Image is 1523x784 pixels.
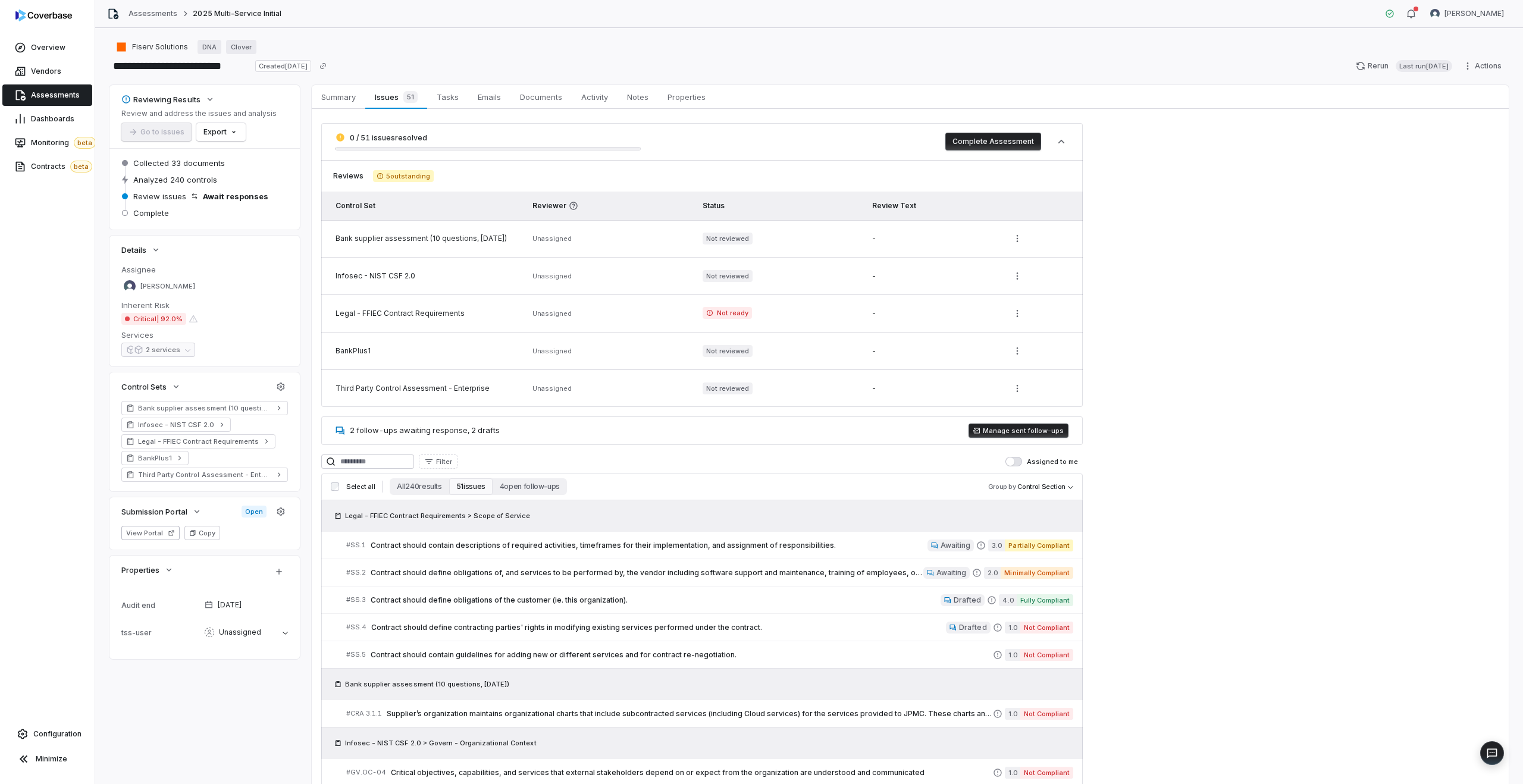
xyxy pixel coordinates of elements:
[346,532,1073,559] a: #SS.1Contract should contain descriptions of required activities, timeframes for their implementa...
[371,595,941,605] span: Contract should define obligations of the customer (ie. this organization).
[121,565,159,575] span: Properties
[121,264,288,275] dt: Assignee
[2,156,92,177] a: Contractsbeta
[121,506,187,517] span: Submission Portal
[1001,567,1073,579] span: Minimally Compliant
[532,272,572,280] span: Unassigned
[333,171,363,181] span: Reviews
[345,679,509,689] span: Bank supplier assessment (10 questions, [DATE])
[2,84,92,106] a: Assessments
[336,309,518,318] div: Legal - FFIEC Contract Requirements
[703,307,752,319] span: Not ready
[138,470,271,479] span: Third Party Control Assessment - Enterprise
[1020,622,1073,634] span: Not Compliant
[350,133,427,142] span: 0 / 51 issues resolved
[1444,9,1504,18] span: [PERSON_NAME]
[872,201,916,210] span: Review Text
[36,754,67,764] span: Minimize
[118,501,205,522] button: Submission Portal
[370,89,422,105] span: Issues
[703,270,753,282] span: Not reviewed
[255,60,311,72] span: Created [DATE]
[74,137,96,149] span: beta
[193,9,281,18] span: 2025 Multi-Service Initial
[31,90,80,100] span: Assessments
[118,559,177,581] button: Properties
[371,568,923,578] span: Contract should define obligations of, and services to be performed by, the vendor including soft...
[346,700,1073,727] a: #CRA 3.1.1Supplier’s organization maintains organizational charts that include subcontracted serv...
[703,233,753,244] span: Not reviewed
[436,457,452,466] span: Filter
[346,709,382,718] span: # CRA 3.1.1
[346,587,1073,613] a: #SS.3Contract should define obligations of the customer (ie. this organization).Drafted4.0Fully C...
[31,161,92,173] span: Contracts
[242,506,267,518] span: Open
[371,623,946,632] span: Contract should define contracting parties' rights in modifying existing services performed under...
[350,425,500,435] span: 2 follow-ups awaiting response, 2 drafts
[493,478,567,495] button: 4 open follow-ups
[121,330,288,340] dt: Services
[959,623,986,632] span: Drafted
[196,123,246,141] button: Export
[346,595,366,604] span: # SS.3
[1459,57,1509,75] button: Actions
[5,723,90,745] a: Configuration
[200,592,293,617] button: [DATE]
[5,747,90,771] button: Minimize
[336,346,518,356] div: BankPlus1
[331,482,339,491] input: Select all
[1017,594,1073,606] span: Fully Compliant
[988,540,1005,551] span: 3.0
[219,628,261,637] span: Unassigned
[31,114,74,124] span: Dashboards
[346,768,386,777] span: # GV.OC-04
[1396,60,1452,72] span: Last run [DATE]
[1005,767,1020,779] span: 1.0
[121,628,200,637] div: tss-user
[988,482,1016,491] span: Group by
[124,280,136,292] img: David Gold avatar
[515,89,567,105] span: Documents
[419,454,457,469] button: Filter
[576,89,613,105] span: Activity
[1005,622,1020,634] span: 1.0
[532,309,572,318] span: Unassigned
[118,239,164,261] button: Details
[346,614,1073,641] a: #SS.4Contract should define contracting parties' rights in modifying existing services performed ...
[872,346,994,356] div: -
[945,133,1041,150] button: Complete Assessment
[121,300,288,311] dt: Inherent Risk
[371,541,927,550] span: Contract should contain descriptions of required activities, timeframes for their implementation,...
[129,9,177,18] a: Assessments
[121,526,180,540] button: View Portal
[121,109,277,118] p: Review and address the issues and analysis
[449,478,493,495] button: 51 issues
[403,91,418,103] span: 51
[31,67,61,76] span: Vendors
[316,89,361,105] span: Summary
[532,384,572,393] span: Unassigned
[872,309,994,318] div: -
[138,437,259,446] span: Legal - FFIEC Contract Requirements
[121,468,288,482] a: Third Party Control Assessment - Enterprise
[346,559,1073,586] a: #SS.2Contract should define obligations of, and services to be performed by, the vendor including...
[872,384,994,393] div: -
[872,271,994,281] div: -
[132,42,188,52] span: Fiserv Solutions
[33,729,82,739] span: Configuration
[1349,57,1459,75] button: RerunLast run[DATE]
[371,650,993,660] span: Contract should contain guidelines for adding new or different services and for contract re-negot...
[703,201,725,210] span: Status
[2,108,92,130] a: Dashboards
[70,161,92,173] span: beta
[346,482,375,491] span: Select all
[121,244,146,255] span: Details
[138,420,214,429] span: Infosec - NIST CSF 2.0
[203,191,268,202] span: Await responses
[346,568,366,577] span: # SS.2
[703,382,753,394] span: Not reviewed
[1005,708,1020,720] span: 1.0
[1020,708,1073,720] span: Not Compliant
[31,137,96,149] span: Monitoring
[121,451,189,465] a: BankPlus1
